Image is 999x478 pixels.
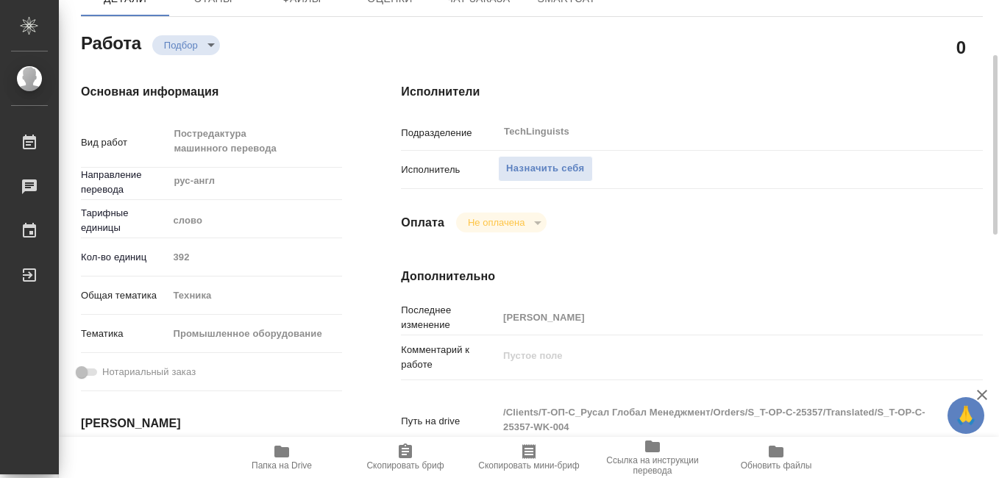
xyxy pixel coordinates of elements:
[591,437,714,478] button: Ссылка на инструкции перевода
[160,39,202,51] button: Подбор
[498,156,592,182] button: Назначить себя
[366,460,444,471] span: Скопировать бриф
[741,460,812,471] span: Обновить файлы
[81,206,168,235] p: Тарифные единицы
[401,83,983,101] h4: Исполнители
[401,343,498,372] p: Комментарий к работе
[401,268,983,285] h4: Дополнительно
[252,460,312,471] span: Папка на Drive
[81,83,342,101] h4: Основная информация
[498,400,934,440] textarea: /Clients/Т-ОП-С_Русал Глобал Менеджмент/Orders/S_T-OP-C-25357/Translated/S_T-OP-C-25357-WK-004
[81,327,168,341] p: Тематика
[81,288,168,303] p: Общая тематика
[102,365,196,379] span: Нотариальный заказ
[401,214,444,232] h4: Оплата
[478,460,579,471] span: Скопировать мини-бриф
[81,250,168,265] p: Кол-во единиц
[463,216,529,229] button: Не оплачена
[81,29,141,55] h2: Работа
[948,397,984,434] button: 🙏
[81,135,168,150] p: Вид работ
[456,213,547,232] div: Подбор
[956,35,966,60] h2: 0
[168,283,342,308] div: Техника
[953,400,978,431] span: 🙏
[498,307,934,328] input: Пустое поле
[168,208,342,233] div: слово
[344,437,467,478] button: Скопировать бриф
[168,321,342,346] div: Промышленное оборудование
[168,246,342,268] input: Пустое поле
[506,160,584,177] span: Назначить себя
[152,35,220,55] div: Подбор
[600,455,705,476] span: Ссылка на инструкции перевода
[714,437,838,478] button: Обновить файлы
[401,163,498,177] p: Исполнитель
[401,414,498,429] p: Путь на drive
[401,126,498,140] p: Подразделение
[467,437,591,478] button: Скопировать мини-бриф
[81,415,342,432] h4: [PERSON_NAME]
[81,168,168,197] p: Направление перевода
[220,437,344,478] button: Папка на Drive
[401,303,498,332] p: Последнее изменение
